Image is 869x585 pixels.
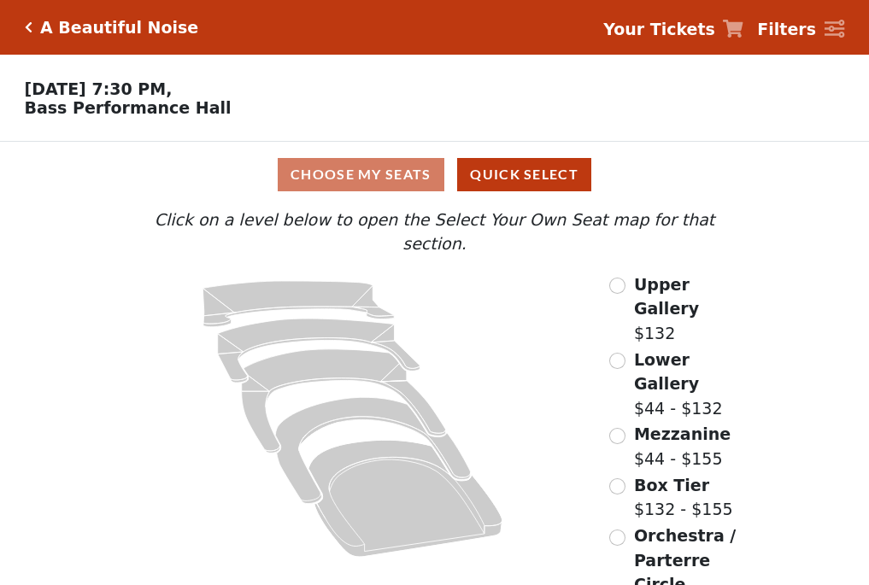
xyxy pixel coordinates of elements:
[218,319,420,383] path: Lower Gallery - Seats Available: 112
[634,422,731,471] label: $44 - $155
[634,476,709,494] span: Box Tier
[603,20,715,38] strong: Your Tickets
[634,272,749,346] label: $132
[634,473,733,522] label: $132 - $155
[40,18,198,38] h5: A Beautiful Noise
[203,281,395,327] path: Upper Gallery - Seats Available: 152
[309,440,503,557] path: Orchestra / Parterre Circle - Seats Available: 26
[120,208,748,256] p: Click on a level below to open the Select Your Own Seat map for that section.
[634,348,749,421] label: $44 - $132
[603,17,743,42] a: Your Tickets
[457,158,591,191] button: Quick Select
[757,20,816,38] strong: Filters
[634,424,731,443] span: Mezzanine
[757,17,844,42] a: Filters
[25,21,32,33] a: Click here to go back to filters
[634,275,699,319] span: Upper Gallery
[634,350,699,394] span: Lower Gallery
